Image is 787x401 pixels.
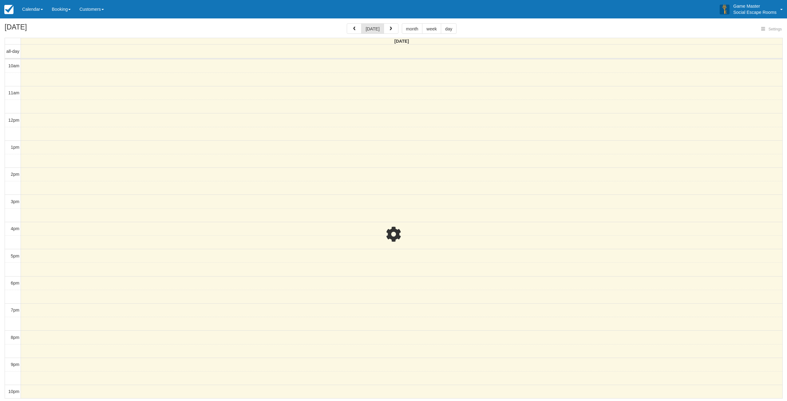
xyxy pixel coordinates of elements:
span: 10pm [8,389,19,394]
span: 12pm [8,118,19,123]
span: Settings [769,27,782,31]
button: Settings [757,25,785,34]
button: week [422,23,441,34]
span: 3pm [11,199,19,204]
span: [DATE] [394,39,409,44]
span: 6pm [11,281,19,285]
h2: [DATE] [5,23,82,35]
span: 4pm [11,226,19,231]
button: [DATE] [361,23,384,34]
p: Game Master [733,3,777,9]
span: 10am [8,63,19,68]
span: 5pm [11,254,19,258]
span: 9pm [11,362,19,367]
span: 8pm [11,335,19,340]
span: 11am [8,90,19,95]
button: day [441,23,457,34]
img: checkfront-main-nav-mini-logo.png [4,5,14,14]
p: Social Escape Rooms [733,9,777,15]
span: 1pm [11,145,19,150]
span: all-day [6,49,19,54]
button: month [402,23,423,34]
span: 2pm [11,172,19,177]
img: A3 [720,4,730,14]
span: 7pm [11,308,19,313]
